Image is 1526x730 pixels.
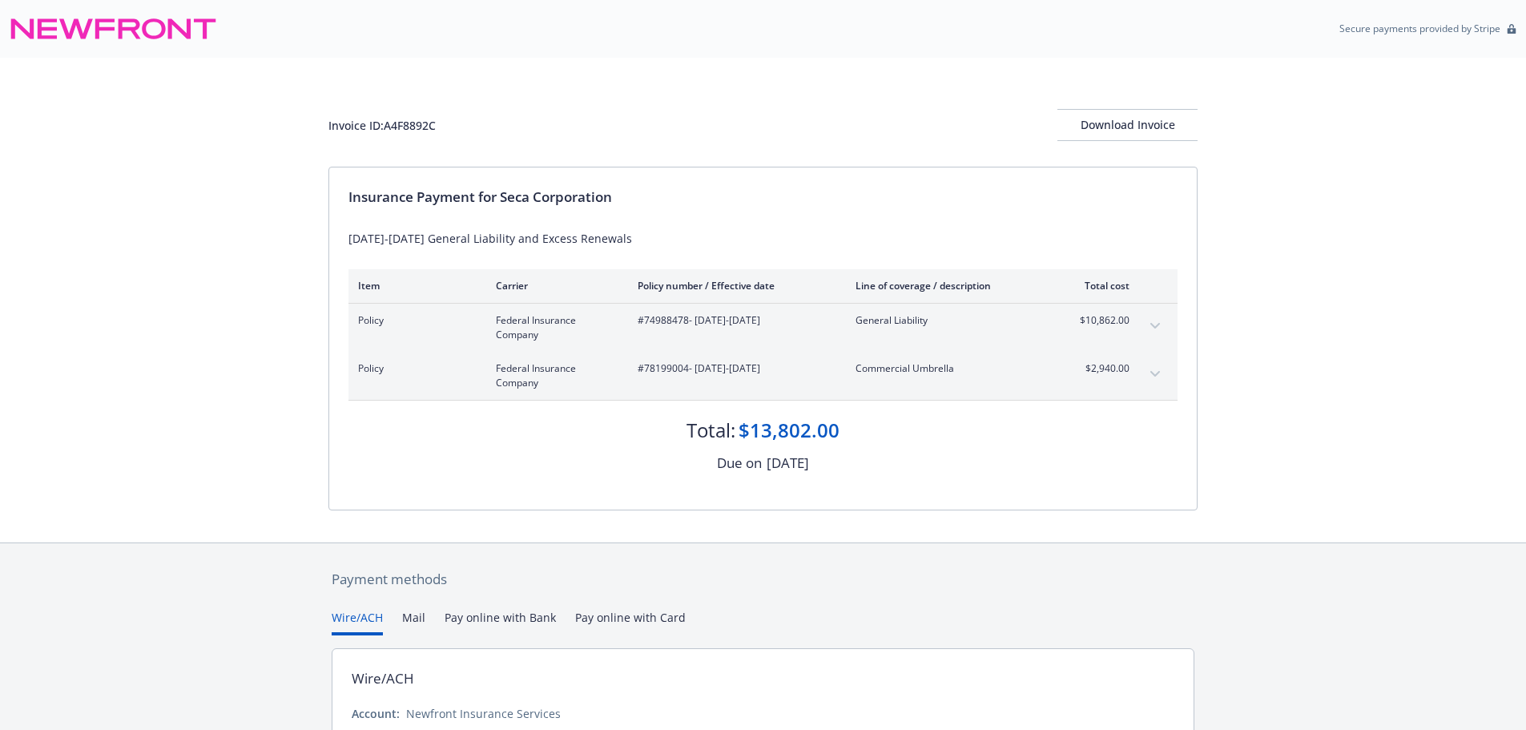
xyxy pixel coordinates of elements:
div: Due on [717,453,762,474]
div: $13,802.00 [739,417,840,444]
button: Pay online with Bank [445,609,556,635]
div: PolicyFederal Insurance Company#74988478- [DATE]-[DATE]General Liability$10,862.00expand content [348,304,1178,352]
span: Commercial Umbrella [856,361,1044,376]
button: Pay online with Card [575,609,686,635]
div: Account: [352,705,400,722]
button: Wire/ACH [332,609,383,635]
div: Total: [686,417,735,444]
div: Policy number / Effective date [638,279,830,292]
div: Total cost [1069,279,1129,292]
div: Line of coverage / description [856,279,1044,292]
div: Download Invoice [1057,110,1198,140]
span: #78199004 - [DATE]-[DATE] [638,361,830,376]
span: Policy [358,313,470,328]
div: Item [358,279,470,292]
div: [DATE] [767,453,809,474]
span: General Liability [856,313,1044,328]
div: Invoice ID: A4F8892C [328,117,436,134]
button: expand content [1142,313,1168,339]
div: PolicyFederal Insurance Company#78199004- [DATE]-[DATE]Commercial Umbrella$2,940.00expand content [348,352,1178,400]
div: Wire/ACH [352,668,414,689]
span: Federal Insurance Company [496,361,612,390]
p: Secure payments provided by Stripe [1339,22,1500,35]
span: Federal Insurance Company [496,313,612,342]
button: Mail [402,609,425,635]
span: $10,862.00 [1069,313,1129,328]
div: [DATE]-[DATE] General Liability and Excess Renewals [348,230,1178,247]
div: Carrier [496,279,612,292]
button: Download Invoice [1057,109,1198,141]
div: Insurance Payment for Seca Corporation [348,187,1178,208]
span: Policy [358,361,470,376]
div: Payment methods [332,569,1194,590]
div: Newfront Insurance Services [406,705,561,722]
span: $2,940.00 [1069,361,1129,376]
span: #74988478 - [DATE]-[DATE] [638,313,830,328]
button: expand content [1142,361,1168,387]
